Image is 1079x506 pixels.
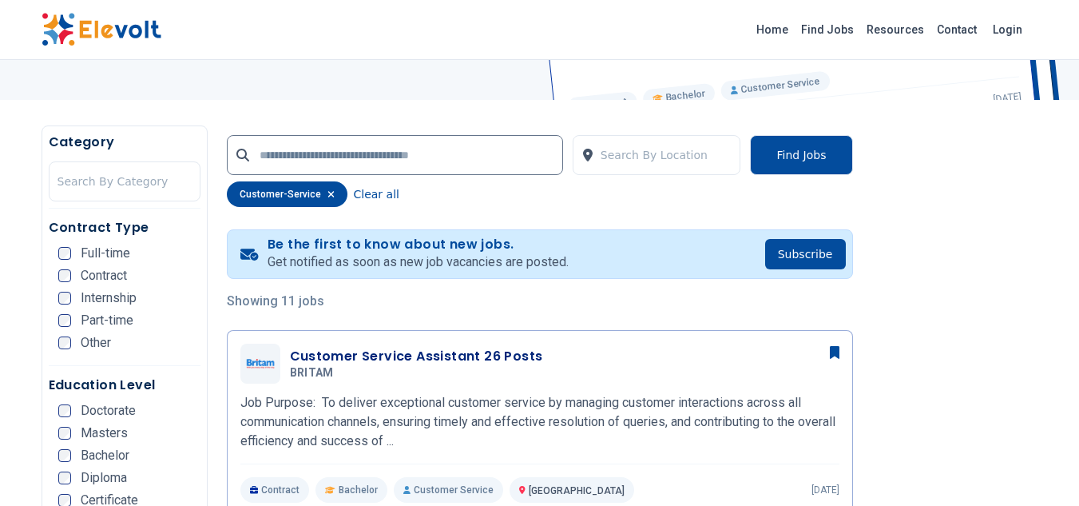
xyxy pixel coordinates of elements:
[58,314,71,327] input: Part-time
[811,484,839,496] p: [DATE]
[42,13,161,46] img: Elevolt
[354,181,399,207] button: Clear all
[930,17,983,42] a: Contact
[795,17,860,42] a: Find Jobs
[983,14,1032,46] a: Login
[81,314,133,327] span: Part-time
[58,472,71,484] input: Diploma
[750,17,795,42] a: Home
[240,393,839,451] p: Job Purpose: To deliver exceptional customer service by managing customer interactions across all...
[244,359,276,369] img: BRITAM
[240,344,839,503] a: BRITAMCustomer Service Assistant 26 PostsBRITAMJob Purpose: To deliver exceptional customer servi...
[227,181,347,207] div: customer-service
[81,247,130,260] span: Full-time
[81,337,111,349] span: Other
[49,133,200,152] h5: Category
[290,347,543,366] h3: Customer Service Assistant 26 Posts
[58,292,71,305] input: Internship
[529,485,625,496] span: [GEOGRAPHIC_DATA]
[81,269,127,282] span: Contract
[58,427,71,440] input: Masters
[765,239,846,269] button: Subscribe
[81,292,137,305] span: Internship
[58,247,71,260] input: Full-time
[58,269,71,282] input: Contract
[49,218,200,237] h5: Contract Type
[394,477,503,503] p: Customer Service
[268,237,569,253] h4: Be the first to know about new jobs.
[860,17,930,42] a: Resources
[58,337,71,349] input: Other
[58,404,71,417] input: Doctorate
[81,472,127,484] span: Diploma
[240,477,310,503] p: Contract
[49,376,200,395] h5: Education Level
[227,292,853,311] p: Showing 11 jobs
[268,253,569,272] p: Get notified as soon as new job vacancies are posted.
[339,484,378,496] span: Bachelor
[81,427,128,440] span: Masters
[750,135,852,175] button: Find Jobs
[290,366,334,380] span: BRITAM
[81,404,136,417] span: Doctorate
[58,449,71,462] input: Bachelor
[81,449,129,462] span: Bachelor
